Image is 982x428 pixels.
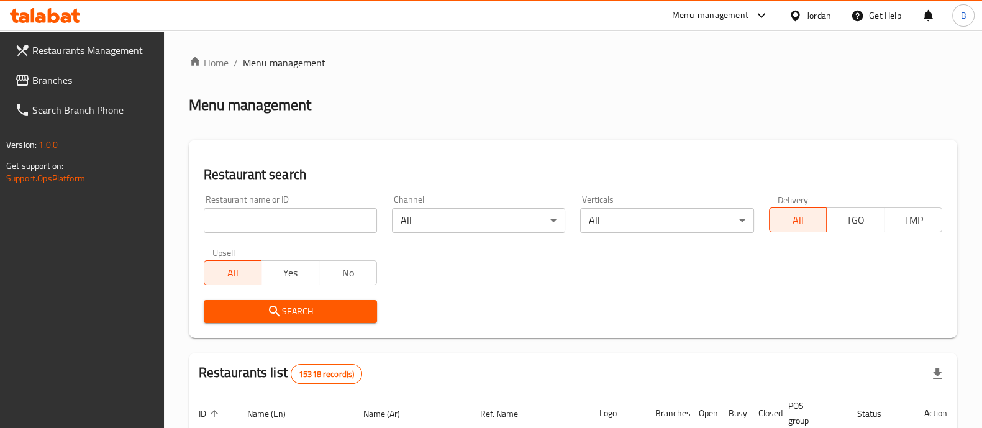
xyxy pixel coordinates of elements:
span: 1.0.0 [39,137,58,153]
button: TGO [826,207,884,232]
span: Yes [266,264,314,282]
a: Home [189,55,229,70]
label: Upsell [212,248,235,257]
div: All [392,208,565,233]
span: Ref. Name [480,406,534,421]
button: All [204,260,262,285]
span: Search [214,304,367,319]
a: Support.OpsPlatform [6,170,85,186]
span: Menu management [243,55,325,70]
a: Restaurants Management [5,35,164,65]
span: POS group [788,398,832,428]
span: Branches [32,73,154,88]
span: TMP [889,211,937,229]
span: TGO [832,211,880,229]
span: All [209,264,257,282]
a: Branches [5,65,164,95]
span: Version: [6,137,37,153]
div: All [580,208,753,233]
button: TMP [884,207,942,232]
div: Total records count [291,364,362,384]
button: All [769,207,827,232]
span: ID [199,406,222,421]
span: Restaurants Management [32,43,154,58]
span: Get support on: [6,158,63,174]
button: No [319,260,377,285]
div: Menu-management [672,8,748,23]
nav: breadcrumb [189,55,957,70]
span: Name (Ar) [363,406,416,421]
h2: Restaurants list [199,363,363,384]
span: 15318 record(s) [291,368,361,380]
div: Export file [922,359,952,389]
li: / [234,55,238,70]
h2: Menu management [189,95,311,115]
span: B [960,9,966,22]
h2: Restaurant search [204,165,942,184]
button: Search [204,300,377,323]
span: Status [857,406,898,421]
label: Delivery [778,195,809,204]
input: Search for restaurant name or ID.. [204,208,377,233]
span: No [324,264,372,282]
button: Yes [261,260,319,285]
span: All [775,211,822,229]
a: Search Branch Phone [5,95,164,125]
span: Name (En) [247,406,302,421]
span: Search Branch Phone [32,102,154,117]
div: Jordan [807,9,831,22]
